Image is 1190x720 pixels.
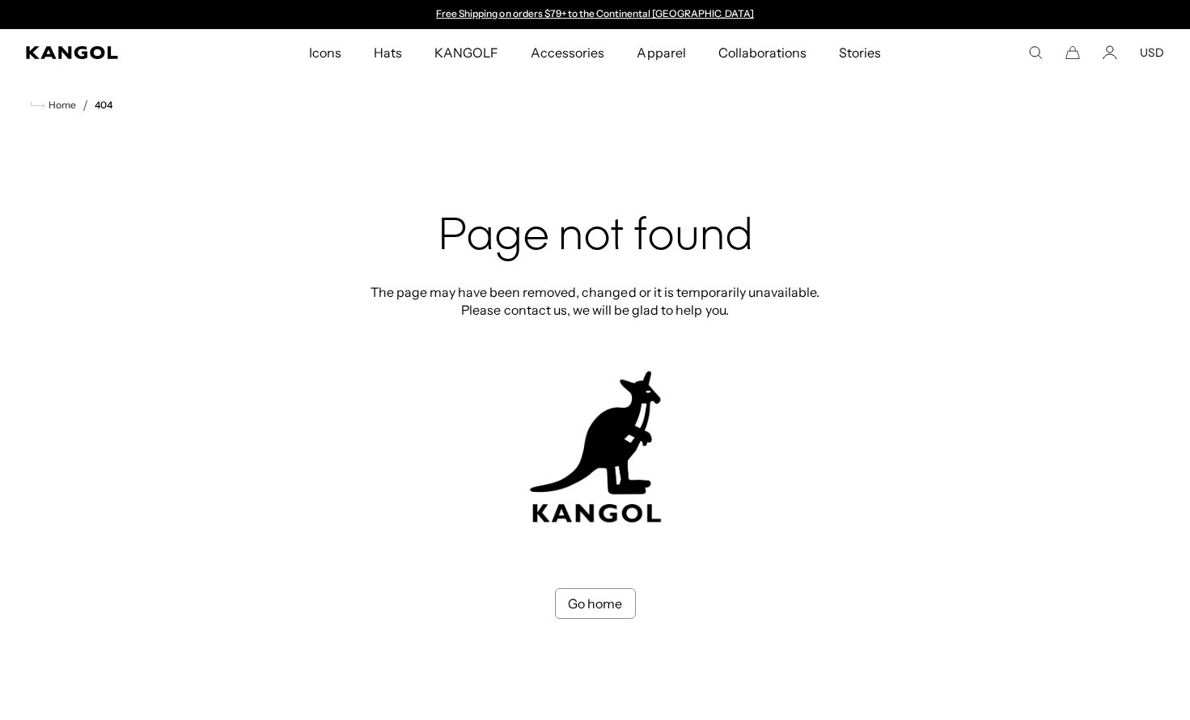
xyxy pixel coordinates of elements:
[358,29,418,76] a: Hats
[429,8,762,21] slideshow-component: Announcement bar
[45,100,76,111] span: Home
[1065,45,1080,60] button: Cart
[718,29,807,76] span: Collaborations
[26,46,204,59] a: Kangol
[823,29,897,76] a: Stories
[418,29,515,76] a: KANGOLF
[839,29,881,76] span: Stories
[76,95,88,115] li: /
[436,7,754,19] a: Free Shipping on orders $79+ to the Continental [GEOGRAPHIC_DATA]
[555,588,636,619] a: Go home
[702,29,823,76] a: Collaborations
[515,29,620,76] a: Accessories
[429,8,762,21] div: 1 of 2
[309,29,341,76] span: Icons
[366,283,825,319] p: The page may have been removed, changed or it is temporarily unavailable. Please contact us, we w...
[293,29,358,76] a: Icons
[31,98,76,112] a: Home
[1140,45,1164,60] button: USD
[527,371,664,523] img: kangol-404-logo.jpg
[637,29,685,76] span: Apparel
[531,29,604,76] span: Accessories
[620,29,701,76] a: Apparel
[95,100,112,111] a: 404
[429,8,762,21] div: Announcement
[374,29,402,76] span: Hats
[1028,45,1043,60] summary: Search here
[434,29,498,76] span: KANGOLF
[366,212,825,264] h2: Page not found
[1103,45,1117,60] a: Account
